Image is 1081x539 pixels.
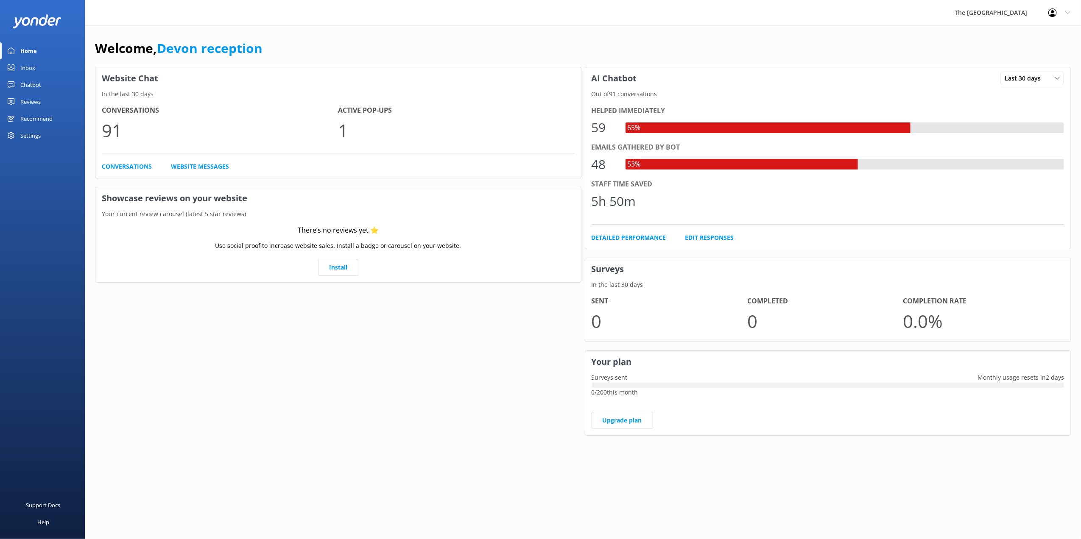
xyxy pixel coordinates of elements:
[592,154,617,175] div: 48
[37,514,49,531] div: Help
[20,127,41,144] div: Settings
[592,307,748,335] p: 0
[26,497,61,514] div: Support Docs
[592,142,1064,153] div: Emails gathered by bot
[215,241,461,250] p: Use social proof to increase website sales. Install a badge or carousel on your website.
[20,42,37,59] div: Home
[585,258,1071,280] h3: Surveys
[903,307,1059,335] p: 0.0 %
[585,67,643,89] h3: AI Chatbot
[592,296,748,307] h4: Sent
[592,412,653,429] a: Upgrade plan
[157,39,263,57] a: Devon reception
[95,187,581,209] h3: Showcase reviews on your website
[685,233,734,242] a: Edit Responses
[20,110,53,127] div: Recommend
[20,93,41,110] div: Reviews
[95,209,581,219] p: Your current review carousel (latest 5 star reviews)
[592,117,617,138] div: 59
[95,89,581,99] p: In the last 30 days
[13,14,61,28] img: yonder-white-logo.png
[338,116,574,144] p: 1
[1005,74,1046,83] span: Last 30 days
[102,105,338,116] h4: Conversations
[102,162,152,171] a: Conversations
[298,225,379,236] div: There’s no reviews yet ⭐
[592,233,666,242] a: Detailed Performance
[102,116,338,144] p: 91
[626,122,643,133] div: 65%
[592,179,1064,190] div: Staff time saved
[971,373,1070,382] p: Monthly usage resets in 2 days
[95,67,581,89] h3: Website Chat
[20,76,41,93] div: Chatbot
[747,307,903,335] p: 0
[585,373,634,382] p: Surveys sent
[747,296,903,307] h4: Completed
[585,89,1071,99] p: Out of 91 conversations
[95,38,263,58] h1: Welcome,
[20,59,35,76] div: Inbox
[585,280,1071,289] p: In the last 30 days
[585,351,1071,373] h3: Your plan
[903,296,1059,307] h4: Completion Rate
[592,191,636,211] div: 5h 50m
[626,159,643,170] div: 53%
[338,105,574,116] h4: Active Pop-ups
[592,106,1064,117] div: Helped immediately
[171,162,229,171] a: Website Messages
[318,259,358,276] a: Install
[592,388,1064,397] p: 0 / 200 this month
